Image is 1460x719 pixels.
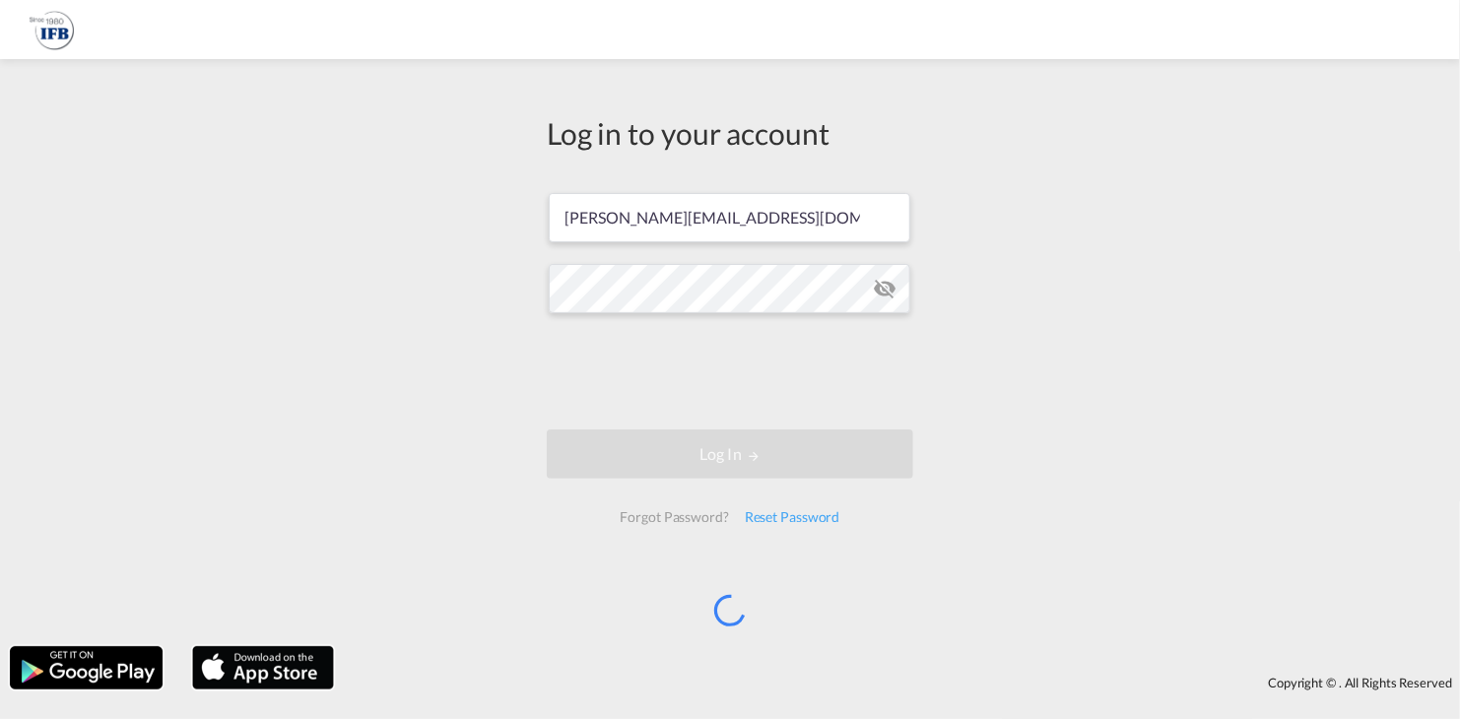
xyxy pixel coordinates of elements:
[30,8,74,52] img: 2b726980256c11eeaa87296e05903fd5.png
[8,644,165,691] img: google.png
[873,277,896,300] md-icon: icon-eye-off
[344,666,1460,699] div: Copyright © . All Rights Reserved
[547,112,913,154] div: Log in to your account
[612,499,736,535] div: Forgot Password?
[580,333,880,410] iframe: reCAPTCHA
[547,429,913,479] button: LOGIN
[190,644,336,691] img: apple.png
[737,499,848,535] div: Reset Password
[549,193,910,242] input: Enter email/phone number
